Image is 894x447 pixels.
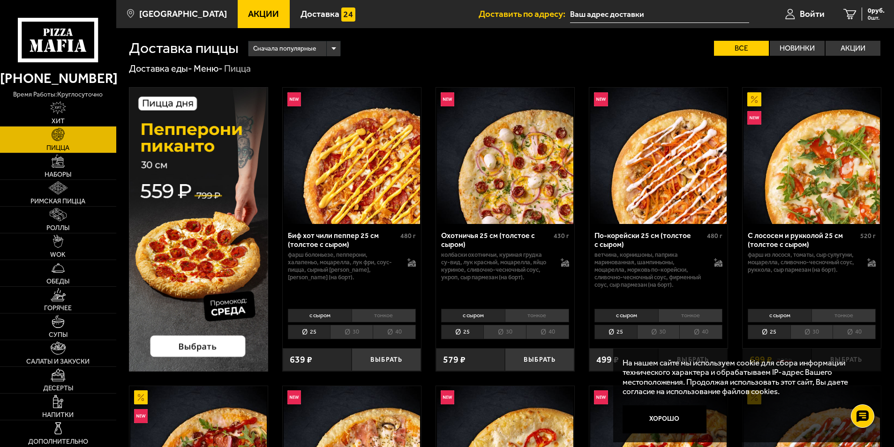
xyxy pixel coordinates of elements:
[44,305,72,312] span: Горячее
[770,41,825,56] label: Новинки
[594,390,608,404] img: Новинка
[679,325,722,339] li: 40
[301,9,339,18] span: Доставка
[352,348,421,371] button: Выбрать
[747,92,761,106] img: Акционный
[129,41,239,56] h1: Доставка пиццы
[284,88,420,224] img: Биф хот чили пеппер 25 см (толстое с сыром)
[590,88,727,224] img: По-корейски 25 см (толстое с сыром)
[800,9,825,18] span: Войти
[479,9,570,18] span: Доставить по адресу:
[594,231,705,249] div: По-корейски 25 см (толстое с сыром)
[43,385,73,392] span: Десерты
[554,232,569,240] span: 430 г
[441,92,455,106] img: Новинка
[748,231,858,249] div: С лососем и рукколой 25 см (толстое с сыром)
[288,325,331,339] li: 25
[134,409,148,423] img: Новинка
[129,63,192,74] a: Доставка еды-
[714,41,769,56] label: Все
[400,232,416,240] span: 480 г
[288,251,398,281] p: фарш болоньезе, пепперони, халапеньо, моцарелла, лук фри, соус-пицца, сырный [PERSON_NAME], [PERS...
[352,309,416,322] li: тонкое
[811,309,876,322] li: тонкое
[526,325,569,339] li: 40
[594,309,658,322] li: с сыром
[570,6,749,23] input: Ваш адрес доставки
[594,92,608,106] img: Новинка
[748,325,790,339] li: 25
[224,63,251,75] div: Пицца
[283,88,421,224] a: НовинкаБиф хот чили пеппер 25 см (толстое с сыром)
[139,9,227,18] span: [GEOGRAPHIC_DATA]
[826,41,880,56] label: Акции
[505,309,569,322] li: тонкое
[833,325,876,339] li: 40
[623,405,706,433] button: Хорошо
[594,251,705,288] p: ветчина, корнишоны, паприка маринованная, шампиньоны, моцарелла, морковь по-корейски, сливочно-че...
[194,63,223,74] a: Меню-
[46,225,69,231] span: Роллы
[49,332,68,338] span: Супы
[707,232,722,240] span: 480 г
[287,390,301,404] img: Новинка
[441,390,455,404] img: Новинка
[623,358,866,396] p: На нашем сайте мы используем cookie для сбора информации технического характера и обрабатываем IP...
[441,325,484,339] li: 25
[330,325,373,339] li: 30
[436,88,574,224] a: НовинкаОхотничья 25 см (толстое с сыром)
[748,251,858,274] p: фарш из лосося, томаты, сыр сулугуни, моцарелла, сливочно-чесночный соус, руккола, сыр пармезан (...
[868,15,885,21] span: 0 шт.
[790,325,833,339] li: 30
[28,439,88,445] span: Дополнительно
[30,198,85,205] span: Римская пицца
[288,309,352,322] li: с сыром
[26,358,90,365] span: Салаты и закуски
[52,118,65,125] span: Хит
[46,145,69,151] span: Пицца
[868,7,885,14] span: 0 руб.
[596,355,619,365] span: 499 ₽
[287,92,301,106] img: Новинка
[290,355,312,365] span: 639 ₽
[441,251,552,281] p: колбаски охотничьи, куриная грудка су-вид, лук красный, моцарелла, яйцо куриное, сливочно-чесночн...
[42,412,74,418] span: Напитки
[373,325,416,339] li: 40
[437,88,573,224] img: Охотничья 25 см (толстое с сыром)
[134,390,148,404] img: Акционный
[248,9,279,18] span: Акции
[860,232,876,240] span: 520 г
[594,325,637,339] li: 25
[443,355,466,365] span: 579 ₽
[743,88,881,224] a: АкционныйНовинкаС лососем и рукколой 25 см (толстое с сыром)
[441,309,505,322] li: с сыром
[288,231,398,249] div: Биф хот чили пеппер 25 см (толстое с сыром)
[46,278,69,285] span: Обеды
[589,88,728,224] a: НовинкаПо-корейски 25 см (толстое с сыром)
[505,348,574,371] button: Выбрать
[50,252,66,258] span: WOK
[744,88,880,224] img: С лососем и рукколой 25 см (толстое с сыром)
[748,309,811,322] li: с сыром
[441,231,551,249] div: Охотничья 25 см (толстое с сыром)
[253,40,316,58] span: Сначала популярные
[637,325,680,339] li: 30
[45,171,71,178] span: Наборы
[483,325,526,339] li: 30
[658,309,722,322] li: тонкое
[747,111,761,125] img: Новинка
[341,7,355,22] img: 15daf4d41897b9f0e9f617042186c801.svg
